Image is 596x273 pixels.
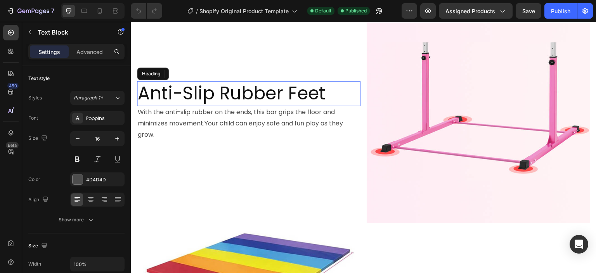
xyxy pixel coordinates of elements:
[74,94,103,101] span: Paragraph 1*
[28,115,38,122] div: Font
[3,3,58,19] button: 7
[86,176,123,183] div: 4D4D4D
[551,7,570,15] div: Publish
[28,176,40,183] div: Color
[71,257,124,271] input: Auto
[51,6,54,16] p: 7
[38,28,104,37] p: Text Block
[6,142,19,148] div: Beta
[28,94,42,101] div: Styles
[199,7,289,15] span: Shopify Original Product Template
[28,213,125,227] button: Show more
[445,7,495,15] span: Assigned Products
[28,261,41,268] div: Width
[59,216,95,224] div: Show more
[28,241,49,251] div: Size
[28,195,50,205] div: Align
[28,133,49,144] div: Size
[86,115,123,122] div: Poppins
[570,235,588,254] div: Open Intercom Messenger
[131,22,596,273] iframe: Design area
[70,91,125,105] button: Paragraph 1*
[516,3,541,19] button: Save
[7,83,19,89] div: 450
[76,48,103,56] p: Advanced
[28,75,50,82] div: Text style
[522,8,535,14] span: Save
[38,48,60,56] p: Settings
[131,3,162,19] div: Undo/Redo
[315,7,331,14] span: Default
[544,3,577,19] button: Publish
[196,7,198,15] span: /
[345,7,367,14] span: Published
[439,3,513,19] button: Assigned Products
